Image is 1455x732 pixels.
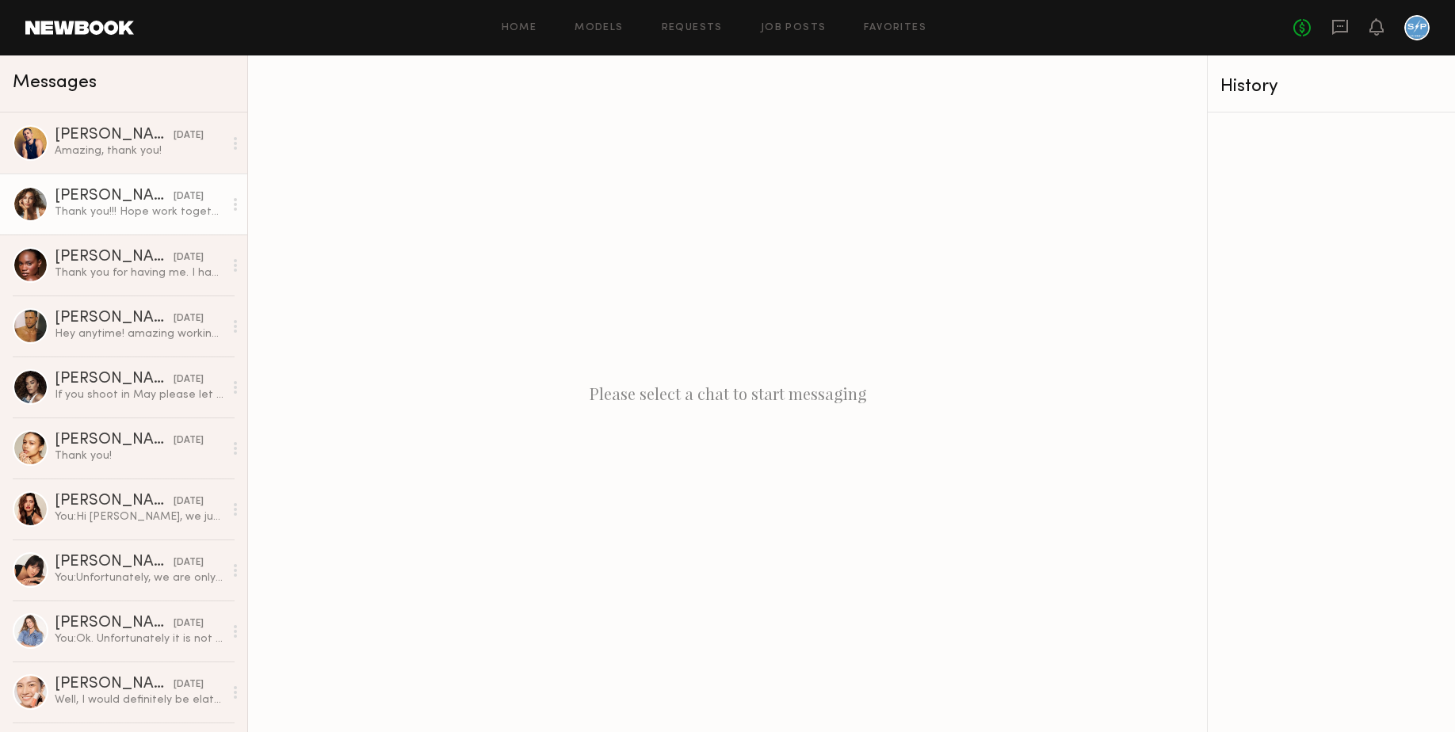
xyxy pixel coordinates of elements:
div: You: Hi [PERSON_NAME], we just had our meeting with our client and we are going with other talent... [55,509,223,524]
div: [PERSON_NAME] [55,250,174,265]
div: [DATE] [174,494,204,509]
div: [PERSON_NAME] [55,128,174,143]
div: [DATE] [174,677,204,692]
div: [PERSON_NAME] [55,433,174,448]
a: Job Posts [761,23,827,33]
div: [DATE] [174,616,204,631]
div: [DATE] [174,189,204,204]
a: Models [575,23,623,33]
a: Requests [662,23,723,33]
div: [DATE] [174,433,204,448]
div: [PERSON_NAME] [55,311,174,326]
div: [PERSON_NAME] [55,494,174,509]
div: Well, I would definitely be elated to work with you all again, so if you’re ever in need and woul... [55,692,223,707]
div: Hey anytime! amazing working with you too [PERSON_NAME]! Amazing crew and I had a great time. [55,326,223,341]
div: [DATE] [174,555,204,570]
div: Thank you for having me. I had a great time! [55,265,223,280]
span: Messages [13,74,97,92]
div: Amazing, thank you! [55,143,223,158]
div: [DATE] [174,372,204,387]
div: Thank you!!! Hope work together again 💘 [55,204,223,219]
div: [DATE] [174,128,204,143]
a: Favorites [864,23,926,33]
div: [PERSON_NAME] [55,189,174,204]
div: Please select a chat to start messaging [248,55,1207,732]
div: History [1220,78,1442,96]
div: [PERSON_NAME] [55,555,174,570]
div: [PERSON_NAME] [55,372,174,387]
div: [DATE] [174,311,204,326]
a: Home [502,23,537,33]
div: You: Unfortunately, we are only shooting on the 30th. Best of luck on your other shoot! [55,570,223,585]
div: Thank you! [55,448,223,463]
div: [PERSON_NAME] [55,616,174,631]
div: [PERSON_NAME] [55,677,174,692]
div: [DATE] [174,250,204,265]
div: If you shoot in May please let me know I’ll be in La and available [55,387,223,402]
div: You: Ok. Unfortunately it is not in our budget for that much for that limited usage, but thank yo... [55,631,223,646]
